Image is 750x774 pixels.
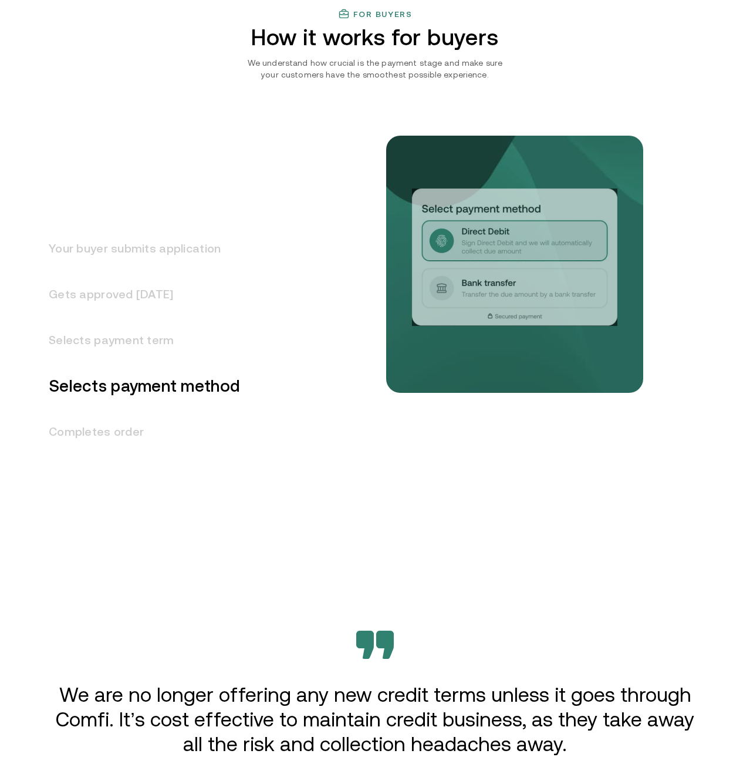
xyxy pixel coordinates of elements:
[242,57,508,80] p: We understand how crucial is the payment stage and make sure your customers have the smoothest po...
[35,271,240,317] h3: Gets approved [DATE]
[412,189,617,326] img: Selects payment method
[204,25,546,50] h2: How it works for buyers
[353,9,413,19] h3: For buyers
[35,409,240,455] h3: Completes order
[338,8,350,20] img: finance
[35,363,240,409] h3: Selects payment method
[35,226,240,271] h3: Your buyer submits application
[35,317,240,363] h3: Selects payment term
[52,682,698,756] p: We are no longer offering any new credit terms unless it goes through Comfi. It’s cost effective ...
[356,631,394,659] img: Bevarabia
